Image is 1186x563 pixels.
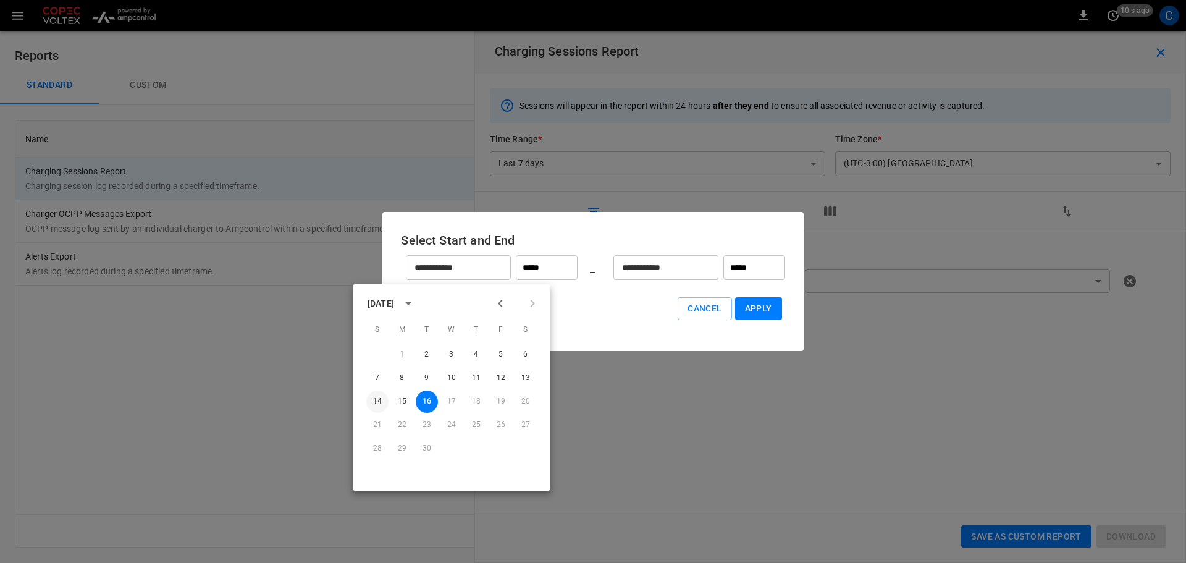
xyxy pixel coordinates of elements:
[416,367,438,389] button: 9
[735,297,782,320] button: Apply
[401,231,784,250] h6: Select Start and End
[391,367,413,389] button: 8
[490,367,512,389] button: 12
[490,344,512,366] button: 5
[391,344,413,366] button: 1
[515,367,537,389] button: 13
[416,318,438,342] span: Tuesday
[490,318,512,342] span: Friday
[368,297,394,310] div: [DATE]
[490,293,511,314] button: Previous month
[391,391,413,413] button: 15
[515,344,537,366] button: 6
[590,258,595,277] h6: _
[465,367,487,389] button: 11
[366,391,389,413] button: 14
[398,293,419,314] button: calendar view is open, switch to year view
[416,344,438,366] button: 2
[366,367,389,389] button: 7
[440,318,463,342] span: Wednesday
[678,297,731,320] button: Cancel
[391,318,413,342] span: Monday
[465,318,487,342] span: Thursday
[366,318,389,342] span: Sunday
[440,367,463,389] button: 10
[515,318,537,342] span: Saturday
[440,344,463,366] button: 3
[465,344,487,366] button: 4
[416,391,438,413] button: 16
